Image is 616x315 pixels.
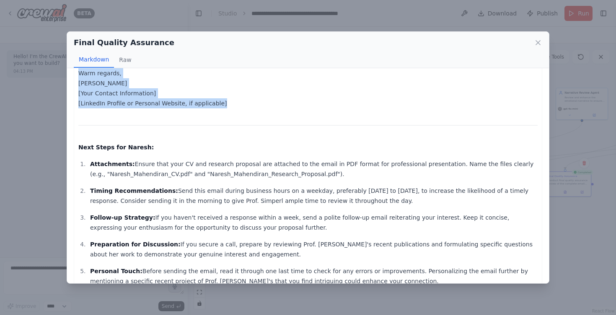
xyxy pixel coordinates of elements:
[74,52,114,68] button: Markdown
[90,159,538,179] p: Ensure that your CV and research proposal are attached to the email in PDF format for professiona...
[90,161,135,167] strong: Attachments:
[90,239,538,259] p: If you secure a call, prepare by reviewing Prof. [PERSON_NAME]'s recent publications and formulat...
[114,52,136,68] button: Raw
[90,186,538,206] p: Send this email during business hours on a weekday, preferably [DATE] to [DATE], to increase the ...
[90,241,181,248] strong: Preparation for Discussion:
[78,68,538,108] p: Warm regards, [PERSON_NAME] [Your Contact Information] [LinkedIn Profile or Personal Website, if ...
[90,266,538,286] p: Before sending the email, read it through one last time to check for any errors or improvements. ...
[78,144,154,151] strong: Next Steps for Naresh:
[74,37,174,49] h2: Final Quality Assurance
[90,187,178,194] strong: Timing Recommendations:
[90,268,142,274] strong: Personal Touch:
[90,213,538,233] p: If you haven't received a response within a week, send a polite follow-up email reiterating your ...
[90,214,155,221] strong: Follow-up Strategy:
